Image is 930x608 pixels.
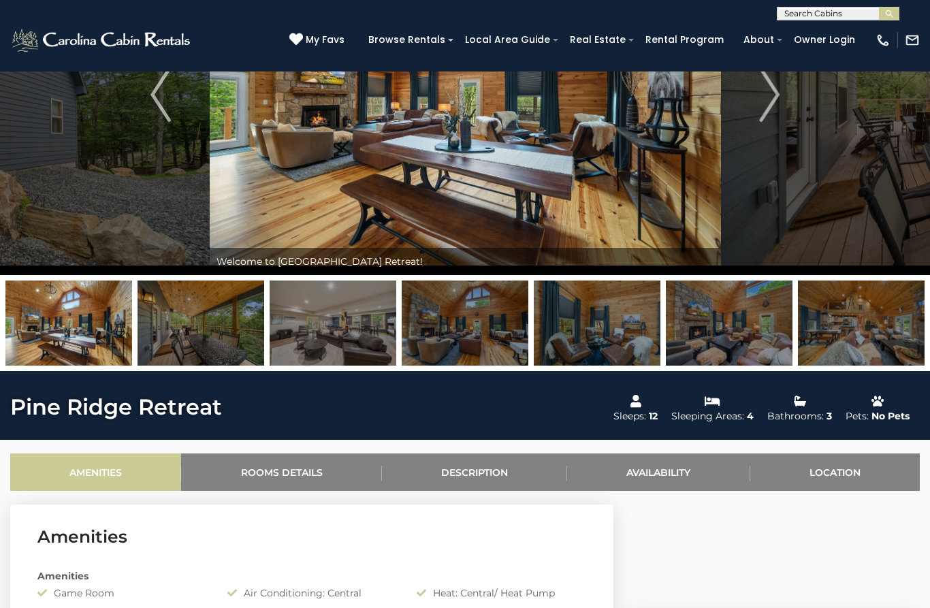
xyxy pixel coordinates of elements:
[5,281,132,366] img: 169077895
[666,281,792,366] img: 169077890
[138,281,264,366] img: 169077916
[737,29,781,50] a: About
[27,569,596,583] div: Amenities
[402,281,528,366] img: 169077889
[306,33,344,47] span: My Favs
[905,33,920,48] img: mail-regular-white.png
[37,525,586,549] h3: Amenities
[217,586,407,600] div: Air Conditioning: Central
[563,29,632,50] a: Real Estate
[10,27,194,54] img: White-1-2.png
[181,453,381,491] a: Rooms Details
[150,67,171,122] img: arrow
[406,586,596,600] div: Heat: Central/ Heat Pump
[750,453,920,491] a: Location
[270,281,396,366] img: 169077904
[458,29,557,50] a: Local Area Guide
[798,281,925,366] img: 169077891
[362,29,452,50] a: Browse Rentals
[759,67,780,122] img: arrow
[382,453,567,491] a: Description
[10,453,181,491] a: Amenities
[534,281,660,366] img: 169077893
[27,586,217,600] div: Game Room
[787,29,862,50] a: Owner Login
[289,33,348,48] a: My Favs
[639,29,731,50] a: Rental Program
[567,453,750,491] a: Availability
[210,248,721,275] div: Welcome to [GEOGRAPHIC_DATA] Retreat!
[876,33,891,48] img: phone-regular-white.png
